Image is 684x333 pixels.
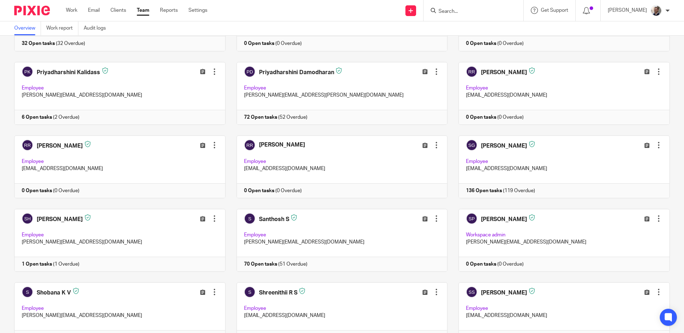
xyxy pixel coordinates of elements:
[14,21,41,35] a: Overview
[541,8,568,13] span: Get Support
[651,5,662,16] img: Matt%20Circle.png
[137,7,149,14] a: Team
[66,7,77,14] a: Work
[188,7,207,14] a: Settings
[14,6,50,15] img: Pixie
[608,7,647,14] p: [PERSON_NAME]
[160,7,178,14] a: Reports
[110,7,126,14] a: Clients
[88,7,100,14] a: Email
[46,21,78,35] a: Work report
[84,21,111,35] a: Audit logs
[438,9,502,15] input: Search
